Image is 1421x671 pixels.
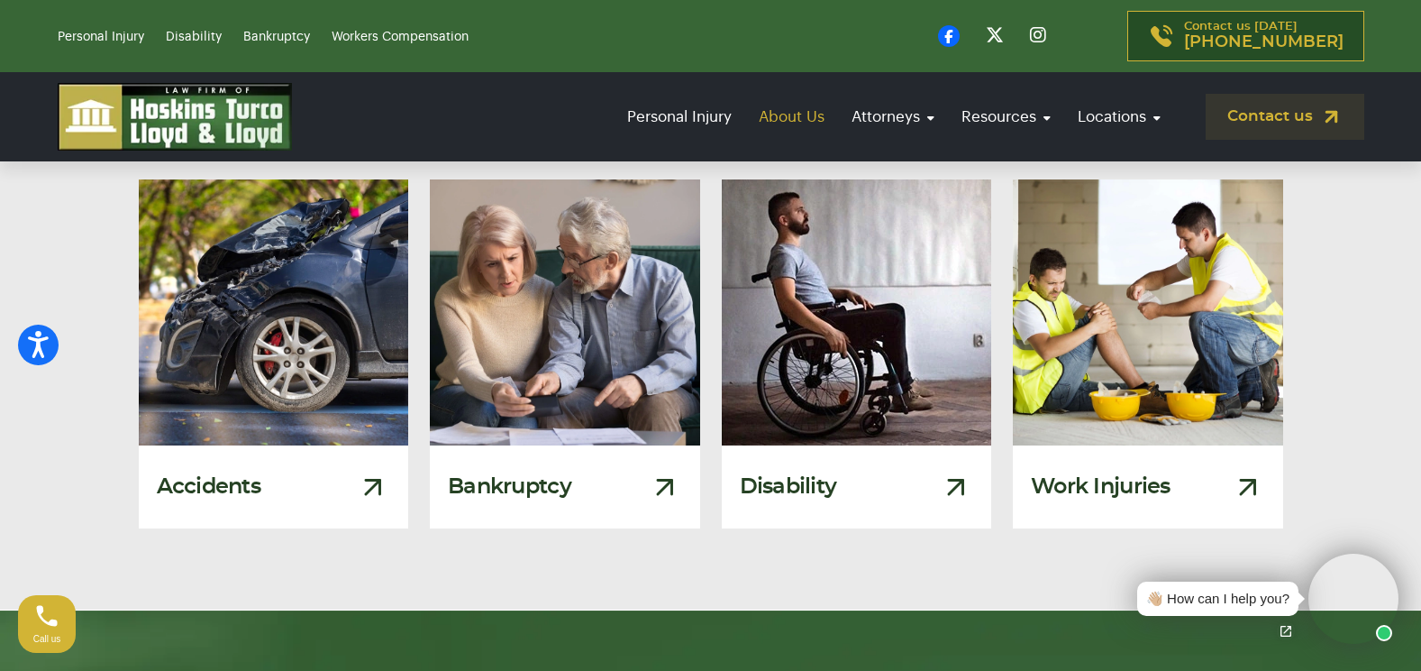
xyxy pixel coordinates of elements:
[58,83,292,151] img: logo
[1267,612,1305,650] a: Open chat
[1013,179,1283,529] a: Injured Construction Worker Work Injuries
[58,31,144,43] a: Personal Injury
[722,179,992,529] a: Disability
[1184,33,1344,51] span: [PHONE_NUMBER]
[1184,21,1344,51] p: Contact us [DATE]
[157,475,261,500] h3: Accidents
[139,179,409,446] img: Damaged Car From A Car Accident
[1013,179,1283,446] img: Injured Construction Worker
[1146,589,1289,610] div: 👋🏼 How can I help you?
[1069,91,1170,142] a: Locations
[448,475,571,500] h3: Bankruptcy
[1206,94,1364,140] a: Contact us
[843,91,943,142] a: Attorneys
[1127,11,1364,61] a: Contact us [DATE][PHONE_NUMBER]
[750,91,833,142] a: About Us
[952,91,1060,142] a: Resources
[332,31,469,43] a: Workers Compensation
[139,179,409,529] a: Damaged Car From A Car Accident Accidents
[33,634,61,644] span: Call us
[1031,475,1171,500] h3: Work Injuries
[430,179,700,529] a: Bankruptcy
[166,31,222,43] a: Disability
[740,475,837,500] h3: Disability
[618,91,741,142] a: Personal Injury
[243,31,310,43] a: Bankruptcy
